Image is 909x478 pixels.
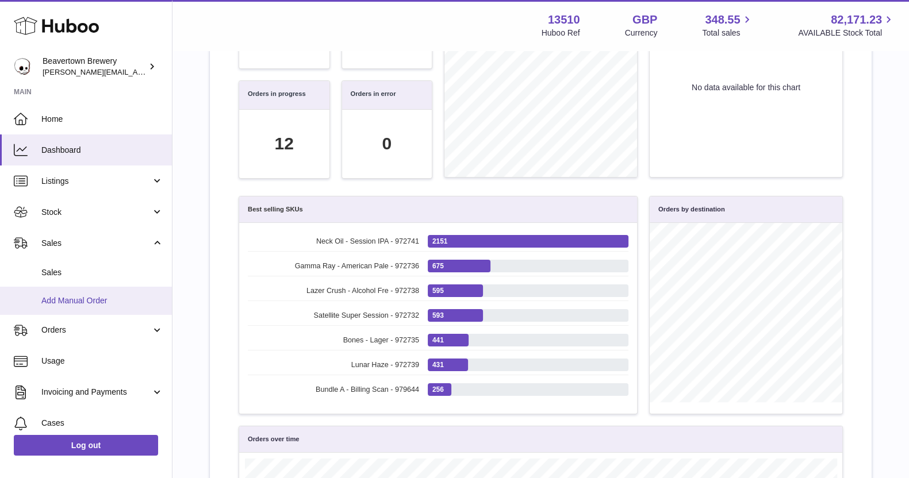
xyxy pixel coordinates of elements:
[248,435,300,444] h3: Orders over time
[41,176,151,187] span: Listings
[248,360,419,370] span: Lunar Haze - 972739
[702,12,753,38] a: 348.55 Total sales
[41,325,151,336] span: Orders
[14,435,158,456] a: Log out
[248,205,303,214] h3: Best selling SKUs
[41,145,163,156] span: Dashboard
[658,205,725,214] h3: Orders by destination
[432,360,444,369] span: 431
[41,238,151,249] span: Sales
[705,12,740,28] span: 348.55
[41,356,163,367] span: Usage
[798,12,895,38] a: 82,171.23 AVAILABLE Stock Total
[432,311,444,320] span: 593
[432,336,444,345] span: 441
[43,56,146,78] div: Beavertown Brewery
[248,311,419,321] span: Satellite Super Session - 972732
[41,387,151,398] span: Invoicing and Payments
[382,132,392,156] div: 0
[248,336,419,345] span: Bones - Lager - 972735
[41,114,163,125] span: Home
[432,286,444,295] span: 595
[432,237,447,246] span: 2151
[542,28,580,38] div: Huboo Ref
[548,12,580,28] strong: 13510
[248,286,419,296] span: Lazer Crush - Alcohol Fre - 972738
[41,418,163,429] span: Cases
[831,12,882,28] span: 82,171.23
[632,12,657,28] strong: GBP
[41,295,163,306] span: Add Manual Order
[702,28,753,38] span: Total sales
[14,58,31,75] img: richard.gilbert-cross@beavertownbrewery.co.uk
[248,237,419,246] span: Neck Oil - Session IPA - 972741
[248,261,419,271] span: Gamma Ray - American Pale - 972736
[432,385,444,394] span: 256
[248,385,419,395] span: Bundle A - Billing Scan - 979644
[43,67,292,76] span: [PERSON_NAME][EMAIL_ADDRESS][PERSON_NAME][DOMAIN_NAME]
[248,90,306,101] h3: Orders in progress
[41,267,163,278] span: Sales
[275,132,294,156] div: 12
[41,207,151,218] span: Stock
[351,90,396,101] h3: Orders in error
[798,28,895,38] span: AVAILABLE Stock Total
[625,28,658,38] div: Currency
[432,261,444,271] span: 675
